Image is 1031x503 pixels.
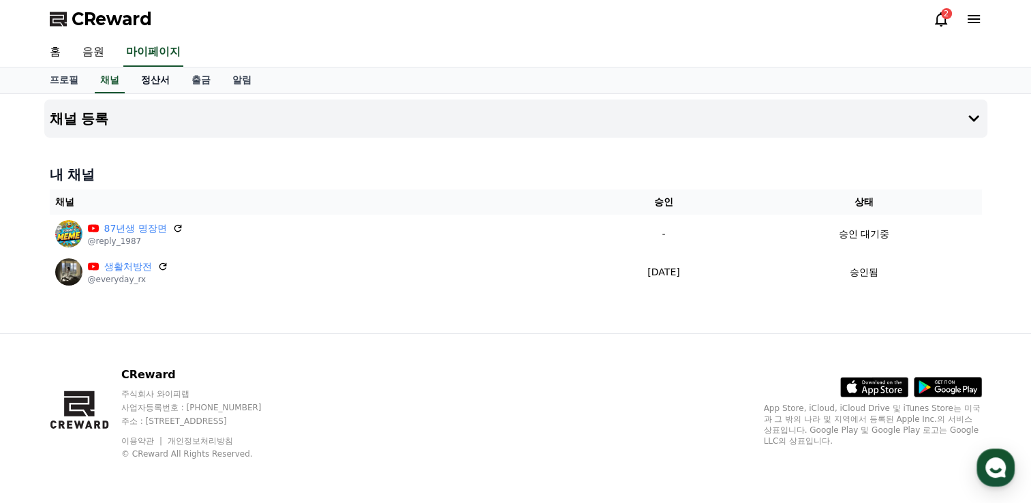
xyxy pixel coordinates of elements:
[587,227,741,241] p: -
[941,8,952,19] div: 2
[221,67,262,93] a: 알림
[39,67,89,93] a: 프로필
[104,222,167,236] a: 87년생 명장면
[50,189,581,215] th: 채널
[121,388,288,399] p: 주식회사 와이피랩
[764,403,982,446] p: App Store, iCloud, iCloud Drive 및 iTunes Store는 미국과 그 밖의 나라 및 지역에서 등록된 Apple Inc.의 서비스 상표입니다. Goo...
[104,260,152,274] a: 생활처방전
[43,410,51,421] span: 홈
[44,100,987,138] button: 채널 등록
[581,189,746,215] th: 승인
[39,38,72,67] a: 홈
[72,8,152,30] span: CReward
[88,236,183,247] p: @reply_1987
[50,111,109,126] h4: 채널 등록
[587,265,741,279] p: [DATE]
[121,436,164,446] a: 이용약관
[123,38,183,67] a: 마이페이지
[72,38,115,67] a: 음원
[211,410,227,421] span: 설정
[90,390,176,424] a: 대화
[50,8,152,30] a: CReward
[50,165,982,184] h4: 내 채널
[176,390,262,424] a: 설정
[121,448,288,459] p: © CReward All Rights Reserved.
[121,402,288,413] p: 사업자등록번호 : [PHONE_NUMBER]
[88,274,168,285] p: @everyday_rx
[838,227,889,241] p: 승인 대기중
[850,265,878,279] p: 승인됨
[95,67,125,93] a: 채널
[168,436,233,446] a: 개인정보처리방침
[746,189,982,215] th: 상태
[933,11,949,27] a: 2
[121,367,288,383] p: CReward
[130,67,181,93] a: 정산서
[121,416,288,427] p: 주소 : [STREET_ADDRESS]
[55,220,82,247] img: 87년생 명장면
[125,411,141,422] span: 대화
[181,67,221,93] a: 출금
[55,258,82,286] img: 생활처방전
[4,390,90,424] a: 홈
